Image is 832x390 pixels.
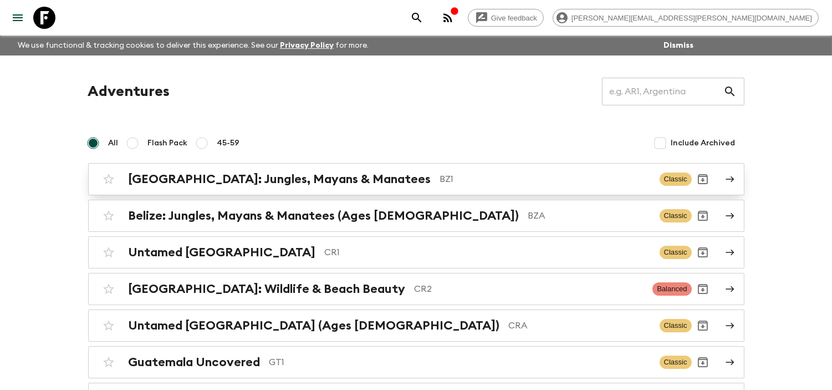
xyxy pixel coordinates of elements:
[671,138,736,149] span: Include Archived
[661,38,696,53] button: Dismiss
[406,7,428,29] button: search adventures
[652,282,691,296] span: Balanced
[692,315,714,337] button: Archive
[129,355,261,369] h2: Guatemala Uncovered
[692,168,714,190] button: Archive
[88,163,744,195] a: [GEOGRAPHIC_DATA]: Jungles, Mayans & ManateesBZ1ClassicArchive
[88,346,744,378] a: Guatemala UncoveredGT1ClassicArchive
[660,173,692,186] span: Classic
[440,173,651,186] p: BZ1
[13,36,373,55] p: We use functional & tracking cookies to deliver this experience. See our for more.
[660,319,692,332] span: Classic
[269,356,651,369] p: GT1
[692,241,714,264] button: Archive
[660,356,692,369] span: Classic
[129,209,519,223] h2: Belize: Jungles, Mayans & Manatees (Ages [DEMOGRAPHIC_DATA])
[109,138,119,149] span: All
[280,42,334,49] a: Privacy Policy
[692,278,714,300] button: Archive
[415,282,644,296] p: CR2
[660,246,692,259] span: Classic
[129,245,316,260] h2: Untamed [GEOGRAPHIC_DATA]
[553,9,819,27] div: [PERSON_NAME][EMAIL_ADDRESS][PERSON_NAME][DOMAIN_NAME]
[7,7,29,29] button: menu
[88,273,744,305] a: [GEOGRAPHIC_DATA]: Wildlife & Beach BeautyCR2BalancedArchive
[509,319,651,332] p: CRA
[565,14,818,22] span: [PERSON_NAME][EMAIL_ADDRESS][PERSON_NAME][DOMAIN_NAME]
[129,318,500,333] h2: Untamed [GEOGRAPHIC_DATA] (Ages [DEMOGRAPHIC_DATA])
[485,14,543,22] span: Give feedback
[88,236,744,269] a: Untamed [GEOGRAPHIC_DATA]CR1ClassicArchive
[660,209,692,222] span: Classic
[88,200,744,232] a: Belize: Jungles, Mayans & Manatees (Ages [DEMOGRAPHIC_DATA])BZAClassicArchive
[88,80,170,103] h1: Adventures
[528,209,651,222] p: BZA
[88,310,744,342] a: Untamed [GEOGRAPHIC_DATA] (Ages [DEMOGRAPHIC_DATA])CRAClassicArchive
[129,172,431,186] h2: [GEOGRAPHIC_DATA]: Jungles, Mayans & Manatees
[602,76,723,107] input: e.g. AR1, Argentina
[129,282,406,296] h2: [GEOGRAPHIC_DATA]: Wildlife & Beach Beauty
[692,351,714,373] button: Archive
[148,138,188,149] span: Flash Pack
[217,138,240,149] span: 45-59
[468,9,544,27] a: Give feedback
[325,246,651,259] p: CR1
[692,205,714,227] button: Archive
